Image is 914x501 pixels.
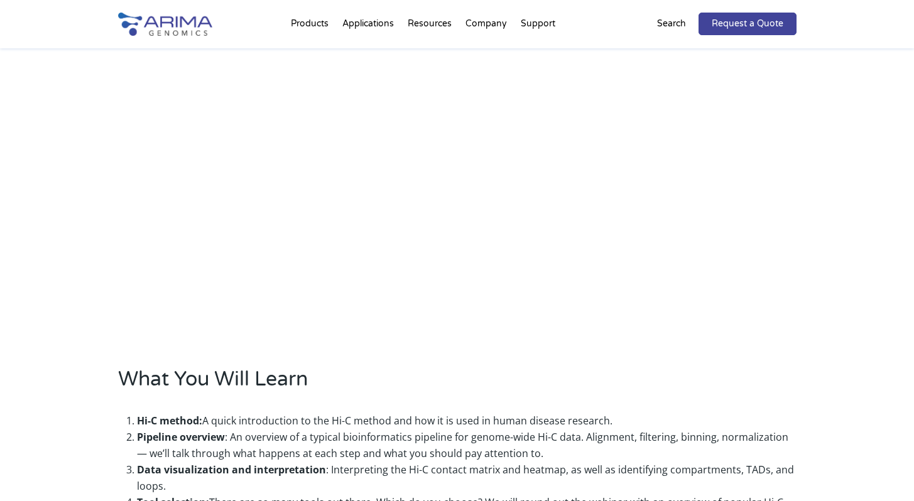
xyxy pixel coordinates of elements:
[137,461,797,494] li: : Interpreting the Hi-C contact matrix and heatmap, as well as identifying compartments, TADs, an...
[657,16,686,32] p: Search
[118,365,797,403] h2: What You Will Learn
[186,41,729,347] iframe: Bioinformatics for the 3D Genome: An Introduction to Analyzing and Interpreting Hi-C Data
[699,13,797,35] a: Request a Quote
[137,430,225,444] strong: Pipeline overview
[118,13,212,36] img: Arima-Genomics-logo
[137,429,797,461] li: : An overview of a typical bioinformatics pipeline for genome-wide Hi-C data. Alignment, filterin...
[137,412,797,429] li: A quick introduction to the Hi-C method and how it is used in human disease research.
[137,414,202,428] strong: Hi-C method:
[137,463,326,477] strong: Data visualization and interpretation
